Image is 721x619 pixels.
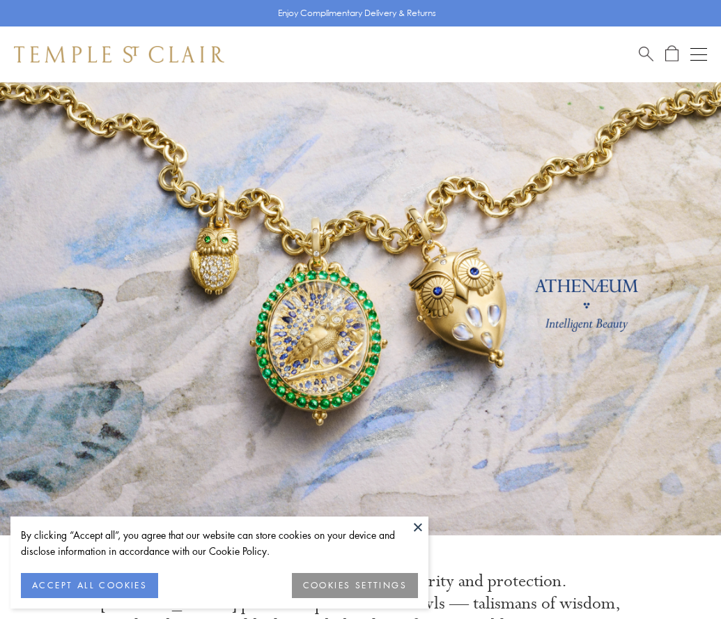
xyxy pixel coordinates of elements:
[14,46,224,63] img: Temple St. Clair
[665,45,679,63] a: Open Shopping Bag
[21,573,158,598] button: ACCEPT ALL COOKIES
[292,573,418,598] button: COOKIES SETTINGS
[278,6,436,20] p: Enjoy Complimentary Delivery & Returns
[690,46,707,63] button: Open navigation
[21,527,418,559] div: By clicking “Accept all”, you agree that our website can store cookies on your device and disclos...
[639,45,653,63] a: Search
